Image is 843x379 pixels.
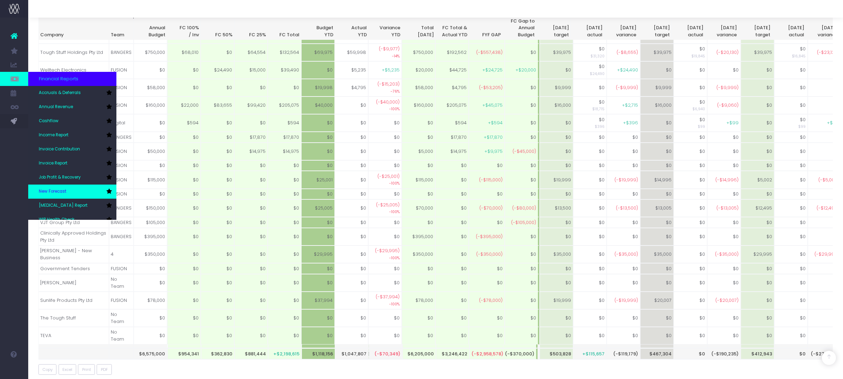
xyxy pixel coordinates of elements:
[134,189,167,200] td: $0
[28,199,116,213] a: [MEDICAL_DATA] Report
[167,132,201,143] td: $0
[268,61,301,79] td: $39,490
[39,160,67,167] span: Invoice Report
[167,44,201,61] td: $68,010
[167,143,201,160] td: $0
[674,79,707,97] td: $0
[707,189,741,200] td: $0
[798,123,806,129] small: $99
[368,160,402,171] td: $0
[573,143,607,160] td: $0
[167,114,201,132] td: $594
[435,160,469,171] td: $0
[540,160,573,171] td: $0
[335,132,368,143] td: $0
[268,171,301,188] td: $0
[335,143,368,160] td: $0
[234,132,268,143] td: $17,870
[741,97,774,114] td: $0
[134,44,167,61] td: $750,000
[772,16,806,40] th: Dec 25 actualactual: activate to sort column ascending
[234,44,268,61] td: $64,554
[808,61,841,79] td: $0
[39,118,59,124] span: Cashflow
[235,16,268,40] th: FC 25%: activate to sort column ascending
[268,189,301,200] td: $0
[28,86,116,100] a: Accruals & Deferrals
[335,79,368,97] td: $4,795
[617,67,638,74] span: +$24,490
[201,132,234,143] td: $0
[389,35,400,41] small: +149%
[234,160,268,171] td: $0
[234,114,268,132] td: $0
[774,44,808,61] td: $0
[38,16,109,40] th: Company: activate to sort column ascending
[808,143,841,160] td: $0
[234,171,268,188] td: $0
[707,132,741,143] td: $0
[201,143,234,160] td: $0
[402,44,435,61] td: $750,000
[268,160,301,171] td: $0
[402,171,435,188] td: $115,000
[39,174,81,181] span: Job Profit & Recovery
[573,44,607,61] td: $0
[674,189,707,200] td: $0
[435,79,469,97] td: $4,795
[28,128,116,142] a: Income Report
[201,44,234,61] td: $0
[109,79,134,97] td: FUSION
[28,213,116,227] a: WIP Health Check
[691,52,705,59] small: $19,845
[201,189,234,200] td: $0
[59,364,77,375] button: Excel
[540,143,573,160] td: $0
[808,132,841,143] td: $0
[39,217,74,223] span: WIP Health Check
[9,365,19,375] img: images/default_profile_image.png
[302,16,335,40] th: BudgetYTD: activate to sort column ascending
[674,61,707,79] td: $0
[516,67,536,74] span: +$20,000
[268,44,301,61] td: $132,564
[389,180,400,186] small: -100%
[572,24,602,38] span: [DATE] actual
[134,171,167,188] td: $115,000
[707,143,741,160] td: $0
[705,16,739,40] th: Nov 25 variancevariance: activate to sort column ascending
[39,90,81,96] span: Accruals & Deferrals
[97,364,112,375] button: PDF
[827,119,839,126] span: +$99
[505,189,539,200] td: $0
[234,61,268,79] td: $15,000
[707,160,741,171] td: $0
[167,160,201,171] td: $0
[109,171,134,188] td: FUSION
[390,88,400,94] small: -76%
[479,84,503,91] span: (-$53,205)
[39,132,68,138] span: Income Report
[616,84,638,91] span: (-$9,999)
[402,132,435,143] td: $0
[109,143,134,160] td: FUSION
[335,189,368,200] td: $0
[38,364,57,375] button: Copy
[39,203,87,209] span: [MEDICAL_DATA] Report
[201,79,234,97] td: $0
[402,160,435,171] td: $0
[39,75,78,82] span: Financial Reports
[592,105,605,112] small: $18,715
[741,79,774,97] td: $0
[469,160,505,171] td: $0
[109,132,134,143] td: BANGERS
[268,114,301,132] td: $594
[38,44,109,61] td: Tough Stuff Holdings Pty Ltd
[335,160,368,171] td: $0
[435,132,469,143] td: $17,870
[674,132,707,143] td: $0
[607,189,640,200] td: $0
[134,79,167,97] td: $58,000
[740,24,770,38] span: [DATE] target
[234,189,268,200] td: $0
